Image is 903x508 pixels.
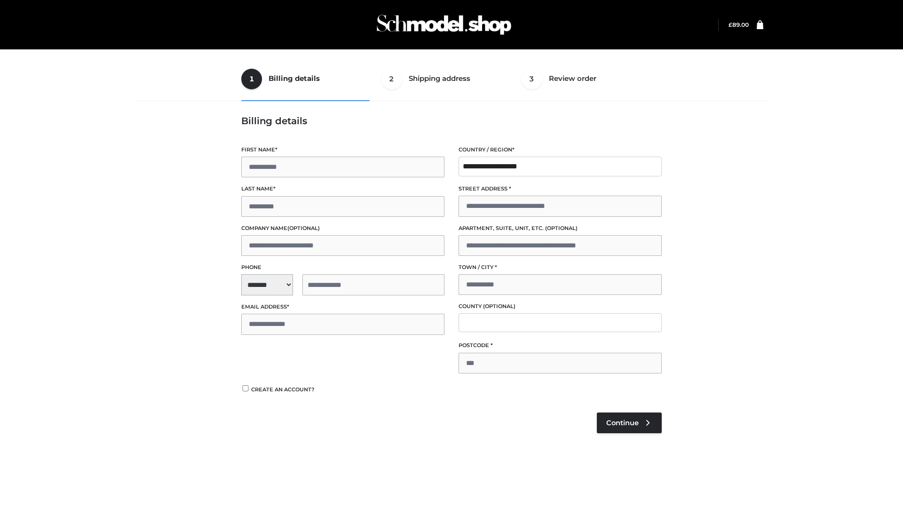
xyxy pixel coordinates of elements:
[729,21,749,28] a: £89.00
[287,225,320,231] span: (optional)
[459,145,662,154] label: Country / Region
[459,341,662,350] label: Postcode
[241,385,250,391] input: Create an account?
[729,21,749,28] bdi: 89.00
[545,225,578,231] span: (optional)
[241,145,444,154] label: First name
[459,224,662,233] label: Apartment, suite, unit, etc.
[483,303,515,310] span: (optional)
[251,386,315,393] span: Create an account?
[606,419,639,427] span: Continue
[459,184,662,193] label: Street address
[459,263,662,272] label: Town / City
[459,302,662,311] label: County
[241,184,444,193] label: Last name
[241,224,444,233] label: Company name
[241,302,444,311] label: Email address
[373,6,515,43] img: Schmodel Admin 964
[597,413,662,433] a: Continue
[241,263,444,272] label: Phone
[729,21,732,28] span: £
[241,115,662,127] h3: Billing details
